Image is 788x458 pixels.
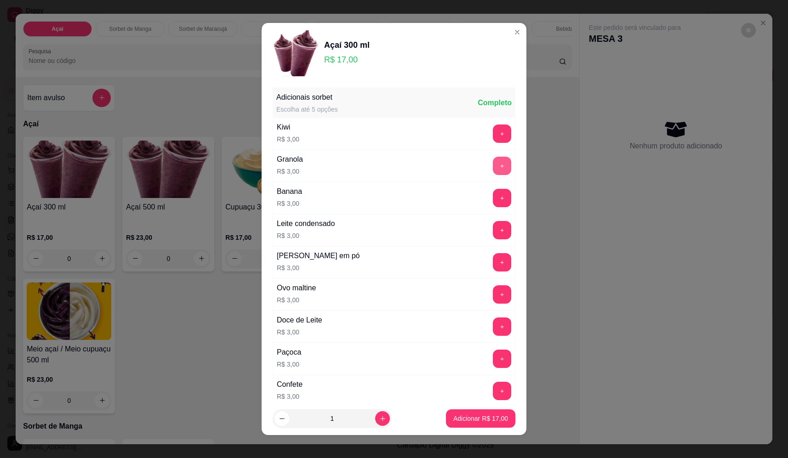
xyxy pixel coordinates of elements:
[277,186,302,197] div: Banana
[493,157,511,175] button: add
[277,263,360,272] p: R$ 3,00
[277,218,335,229] div: Leite condensado
[324,39,370,51] div: Açaí 300 ml
[277,250,360,261] div: [PERSON_NAME] em pó
[493,317,511,336] button: add
[493,350,511,368] button: add
[375,411,390,426] button: increase-product-quantity
[277,328,322,337] p: R$ 3,00
[277,379,303,390] div: Confete
[277,295,316,305] p: R$ 3,00
[276,105,338,114] div: Escolha até 5 opções
[493,221,511,239] button: add
[273,30,319,76] img: product-image
[493,124,511,143] button: add
[277,231,335,240] p: R$ 3,00
[277,392,303,401] p: R$ 3,00
[277,167,303,176] p: R$ 3,00
[276,92,338,103] div: Adicionais sorbet
[493,285,511,304] button: add
[510,25,525,40] button: Close
[277,360,301,369] p: R$ 3,00
[493,382,511,400] button: add
[493,253,511,271] button: add
[453,414,508,423] p: Adicionar R$ 17,00
[493,189,511,207] button: add
[277,283,316,294] div: Ovo maltine
[277,154,303,165] div: Granola
[277,122,299,133] div: Kiwi
[324,53,370,66] p: R$ 17,00
[478,97,512,108] div: Completo
[446,409,515,428] button: Adicionar R$ 17,00
[277,199,302,208] p: R$ 3,00
[277,347,301,358] div: Paçoca
[277,315,322,326] div: Doce de Leite
[277,135,299,144] p: R$ 3,00
[274,411,289,426] button: decrease-product-quantity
